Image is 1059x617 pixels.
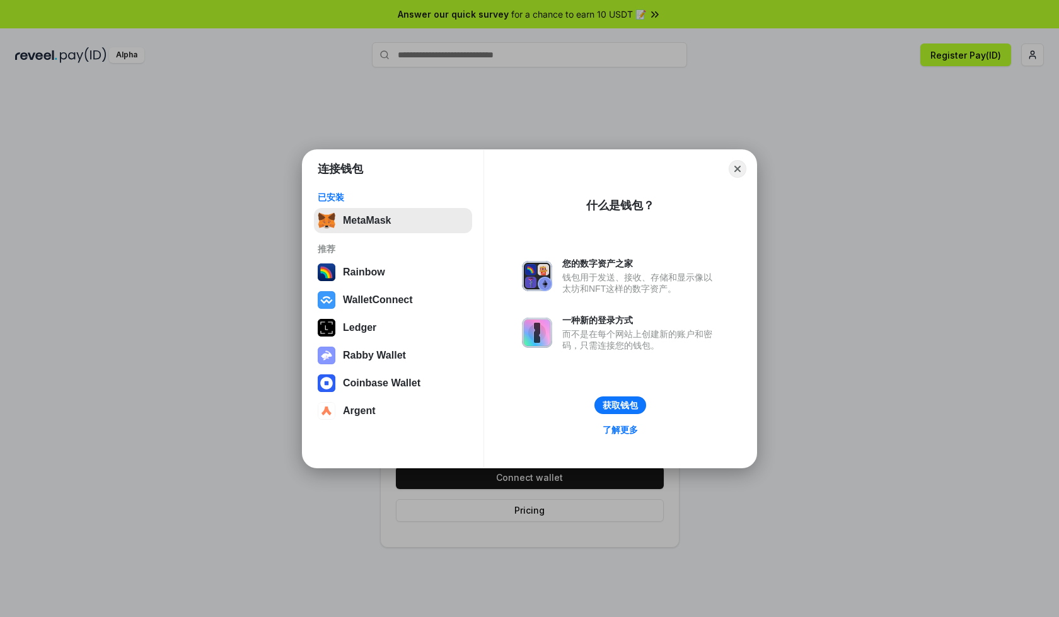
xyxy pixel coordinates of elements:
[314,371,472,396] button: Coinbase Wallet
[314,315,472,340] button: Ledger
[318,192,468,203] div: 已安装
[562,328,719,351] div: 而不是在每个网站上创建新的账户和密码，只需连接您的钱包。
[318,161,363,176] h1: 连接钱包
[318,402,335,420] img: svg+xml,%3Csvg%20width%3D%2228%22%20height%3D%2228%22%20viewBox%3D%220%200%2028%2028%22%20fill%3D...
[318,291,335,309] img: svg+xml,%3Csvg%20width%3D%2228%22%20height%3D%2228%22%20viewBox%3D%220%200%2028%2028%22%20fill%3D...
[318,243,468,255] div: 推荐
[562,258,719,269] div: 您的数字资产之家
[343,350,406,361] div: Rabby Wallet
[318,347,335,364] img: svg+xml,%3Csvg%20xmlns%3D%22http%3A%2F%2Fwww.w3.org%2F2000%2Fsvg%22%20fill%3D%22none%22%20viewBox...
[729,160,746,178] button: Close
[314,343,472,368] button: Rabby Wallet
[314,208,472,233] button: MetaMask
[318,319,335,337] img: svg+xml,%3Csvg%20xmlns%3D%22http%3A%2F%2Fwww.w3.org%2F2000%2Fsvg%22%20width%3D%2228%22%20height%3...
[603,400,638,411] div: 获取钱包
[343,378,420,389] div: Coinbase Wallet
[314,398,472,424] button: Argent
[343,405,376,417] div: Argent
[343,215,391,226] div: MetaMask
[522,318,552,348] img: svg+xml,%3Csvg%20xmlns%3D%22http%3A%2F%2Fwww.w3.org%2F2000%2Fsvg%22%20fill%3D%22none%22%20viewBox...
[603,424,638,435] div: 了解更多
[586,198,654,213] div: 什么是钱包？
[522,261,552,291] img: svg+xml,%3Csvg%20xmlns%3D%22http%3A%2F%2Fwww.w3.org%2F2000%2Fsvg%22%20fill%3D%22none%22%20viewBox...
[594,396,646,414] button: 获取钱包
[343,294,413,306] div: WalletConnect
[318,374,335,392] img: svg+xml,%3Csvg%20width%3D%2228%22%20height%3D%2228%22%20viewBox%3D%220%200%2028%2028%22%20fill%3D...
[318,263,335,281] img: svg+xml,%3Csvg%20width%3D%22120%22%20height%3D%22120%22%20viewBox%3D%220%200%20120%20120%22%20fil...
[595,422,645,438] a: 了解更多
[562,314,719,326] div: 一种新的登录方式
[318,212,335,229] img: svg+xml,%3Csvg%20fill%3D%22none%22%20height%3D%2233%22%20viewBox%3D%220%200%2035%2033%22%20width%...
[343,267,385,278] div: Rainbow
[562,272,719,294] div: 钱包用于发送、接收、存储和显示像以太坊和NFT这样的数字资产。
[314,287,472,313] button: WalletConnect
[343,322,376,333] div: Ledger
[314,260,472,285] button: Rainbow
